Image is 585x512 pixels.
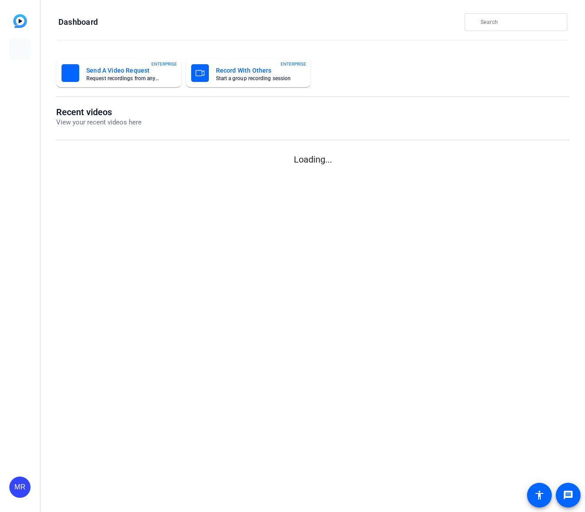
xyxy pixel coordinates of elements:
[56,107,142,117] h1: Recent videos
[151,61,177,67] span: ENTERPRISE
[56,153,570,166] p: Loading...
[216,65,292,76] mat-card-title: Record With Others
[481,17,560,27] input: Search
[13,14,27,28] img: blue-gradient.svg
[186,59,311,87] button: Record With OthersStart a group recording sessionENTERPRISE
[56,59,181,87] button: Send A Video RequestRequest recordings from anyone, anywhereENTERPRISE
[56,117,142,128] p: View your recent videos here
[534,490,545,500] mat-icon: accessibility
[216,76,292,81] mat-card-subtitle: Start a group recording session
[58,17,98,27] h1: Dashboard
[281,61,306,67] span: ENTERPRISE
[86,76,162,81] mat-card-subtitle: Request recordings from anyone, anywhere
[9,477,31,498] div: MR
[86,65,162,76] mat-card-title: Send A Video Request
[563,490,573,500] mat-icon: message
